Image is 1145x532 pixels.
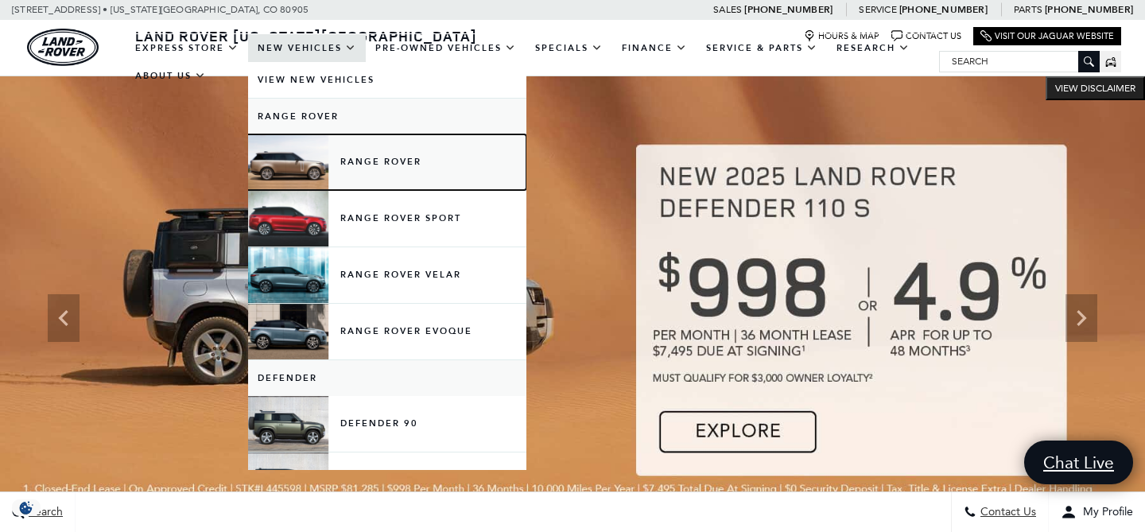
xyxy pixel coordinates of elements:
a: Land Rover [US_STATE][GEOGRAPHIC_DATA] [126,26,487,45]
a: Range Rover Velar [248,247,526,303]
img: Land Rover [27,29,99,66]
a: Defender [248,360,526,396]
a: [PHONE_NUMBER] [1045,3,1133,16]
a: Defender 90 [248,396,526,452]
button: Open user profile menu [1049,492,1145,532]
span: Contact Us [976,506,1036,519]
a: Range Rover [248,134,526,190]
a: EXPRESS STORE [126,34,248,62]
span: Sales [713,4,742,15]
a: Range Rover Sport [248,191,526,247]
a: [STREET_ADDRESS] • [US_STATE][GEOGRAPHIC_DATA], CO 80905 [12,4,309,15]
a: Visit Our Jaguar Website [980,30,1114,42]
a: Range Rover [248,99,526,134]
a: Hours & Map [804,30,879,42]
span: Land Rover [US_STATE][GEOGRAPHIC_DATA] [135,26,477,45]
a: land-rover [27,29,99,66]
a: Defender 110 [248,452,526,508]
span: Chat Live [1035,452,1122,473]
a: Range Rover Evoque [248,304,526,359]
a: [PHONE_NUMBER] [899,3,988,16]
a: About Us [126,62,215,90]
a: Service & Parts [697,34,827,62]
span: VIEW DISCLAIMER [1055,82,1135,95]
img: Opt-Out Icon [8,499,45,516]
a: [PHONE_NUMBER] [744,3,833,16]
a: Chat Live [1024,441,1133,484]
div: Next [1065,294,1097,342]
span: Parts [1014,4,1042,15]
a: New Vehicles [248,34,366,62]
input: Search [940,52,1099,71]
div: Previous [48,294,80,342]
a: Pre-Owned Vehicles [366,34,526,62]
a: Research [827,34,919,62]
section: Click to Open Cookie Consent Modal [8,499,45,516]
a: Finance [612,34,697,62]
a: Contact Us [891,30,961,42]
span: My Profile [1077,506,1133,519]
a: View New Vehicles [248,62,526,98]
span: Service [859,4,896,15]
a: Specials [526,34,612,62]
nav: Main Navigation [126,34,939,90]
